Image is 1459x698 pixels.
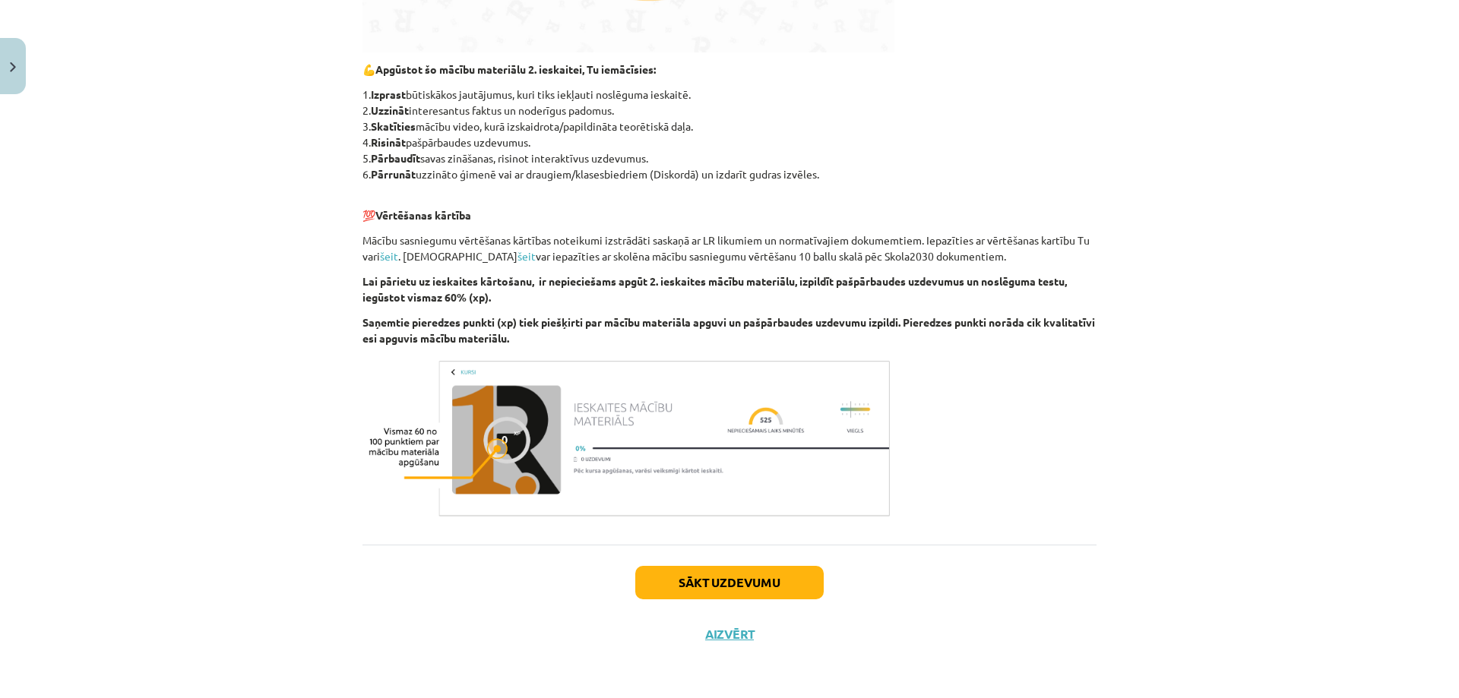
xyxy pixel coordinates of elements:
[517,249,536,263] a: šeit
[701,627,758,642] button: Aizvērt
[362,274,1067,304] b: Lai pārietu uz ieskaites kārtošanu, ir nepieciešams apgūt 2. ieskaites mācību materiālu, izpildīt...
[362,191,1097,223] p: 💯
[375,62,656,76] b: Apgūstot šo mācību materiālu 2. ieskaitei, Tu iemācīsies:
[362,315,1095,345] b: Saņemtie pieredzes punkti (xp) tiek piešķirti par mācību materiāla apguvi un pašpārbaudes uzdevum...
[10,62,16,72] img: icon-close-lesson-0947bae3869378f0d4975bcd49f059093ad1ed9edebbc8119c70593378902aed.svg
[371,87,406,101] b: Izprast
[371,151,420,165] b: Pārbaudīt
[371,167,416,181] b: Pārrunāt
[371,119,416,133] b: Skatīties
[375,208,471,222] b: Vērtēšanas kārtība
[371,135,406,149] b: Risināt
[362,62,1097,77] p: 💪
[371,103,409,117] b: Uzzināt
[380,249,398,263] a: šeit
[362,232,1097,264] p: Mācību sasniegumu vērtēšanas kārtības noteikumi izstrādāti saskaņā ar LR likumiem un normatīvajie...
[362,87,1097,182] p: 1. būtiskākos jautājumus, kuri tiks iekļauti noslēguma ieskaitē. 2. interesantus faktus un noderī...
[635,566,824,599] button: Sākt uzdevumu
